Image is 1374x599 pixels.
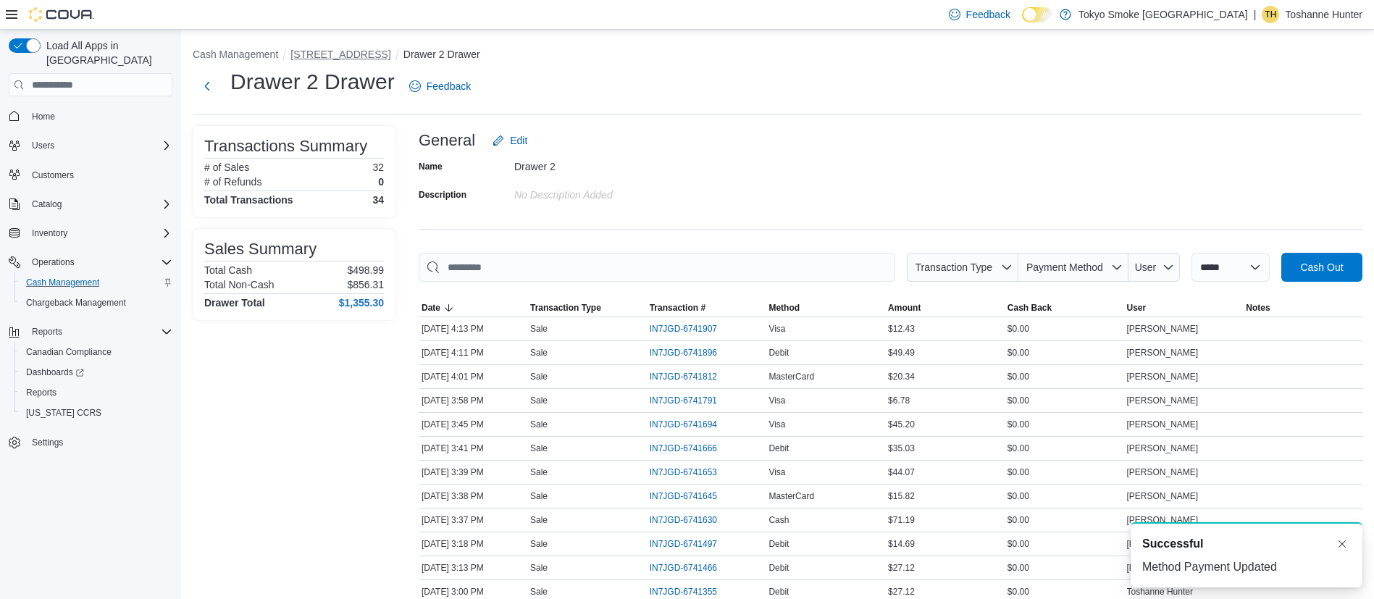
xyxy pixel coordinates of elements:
a: Dashboards [20,364,90,381]
span: $6.78 [888,395,910,406]
div: $0.00 [1005,464,1124,481]
span: User [1127,302,1147,314]
p: Sale [530,490,548,502]
span: Payment Method [1026,261,1103,273]
p: $856.31 [347,279,384,290]
span: $71.19 [888,514,915,526]
span: $12.43 [888,323,915,335]
div: $0.00 [1005,487,1124,505]
span: [PERSON_NAME] [1127,395,1199,406]
button: Cash Out [1281,253,1362,282]
span: Cash Back [1008,302,1052,314]
span: Notes [1246,302,1270,314]
span: Cash [768,514,789,526]
button: Operations [26,254,80,271]
span: IN7JGD-6741497 [650,538,717,550]
span: $14.69 [888,538,915,550]
a: Home [26,108,61,125]
span: Reports [20,384,172,401]
p: Sale [530,562,548,574]
button: Cash Management [193,49,278,60]
div: $0.00 [1005,320,1124,338]
h6: # of Refunds [204,176,261,188]
div: [DATE] 4:13 PM [419,320,527,338]
span: [PERSON_NAME] [1127,371,1199,382]
p: Sale [530,443,548,454]
div: [DATE] 4:01 PM [419,368,527,385]
p: Sale [530,586,548,598]
span: [PERSON_NAME] [1127,347,1199,359]
button: Amount [885,299,1005,317]
span: Edit [510,133,527,148]
div: [DATE] 3:13 PM [419,559,527,577]
a: Canadian Compliance [20,343,117,361]
span: Debit [768,586,789,598]
span: Visa [768,395,785,406]
div: $0.00 [1005,416,1124,433]
button: Settings [3,432,178,453]
button: IN7JGD-6741653 [650,464,732,481]
a: Dashboards [14,362,178,382]
p: Sale [530,371,548,382]
button: Customers [3,164,178,185]
span: [PERSON_NAME] [1127,323,1199,335]
span: $15.82 [888,490,915,502]
span: Amount [888,302,921,314]
div: [DATE] 3:39 PM [419,464,527,481]
span: Users [32,140,54,151]
button: [STREET_ADDRESS] [290,49,390,60]
span: [US_STATE] CCRS [26,407,101,419]
label: Description [419,189,466,201]
span: Debit [768,538,789,550]
button: User [1124,299,1244,317]
span: Catalog [32,198,62,210]
button: Dismiss toast [1333,535,1351,553]
span: Visa [768,419,785,430]
span: Reports [26,387,56,398]
span: Home [26,106,172,125]
p: Sale [530,395,548,406]
span: Transaction Type [915,261,992,273]
span: Operations [32,256,75,268]
span: Cash Management [26,277,99,288]
div: $0.00 [1005,440,1124,457]
div: [DATE] 3:37 PM [419,511,527,529]
span: IN7JGD-6741355 [650,586,717,598]
span: TH [1265,6,1276,23]
div: [DATE] 3:41 PM [419,440,527,457]
h4: 34 [372,194,384,206]
span: IN7JGD-6741812 [650,371,717,382]
span: Dashboards [26,366,84,378]
button: Catalog [3,194,178,214]
p: Tokyo Smoke [GEOGRAPHIC_DATA] [1078,6,1248,23]
span: Chargeback Management [26,297,126,309]
span: Transaction # [650,302,705,314]
span: IN7JGD-6741907 [650,323,717,335]
span: Home [32,111,55,122]
span: IN7JGD-6741653 [650,466,717,478]
button: IN7JGD-6741645 [650,487,732,505]
span: Date [422,302,440,314]
a: Reports [20,384,62,401]
span: $49.49 [888,347,915,359]
button: Cash Management [14,272,178,293]
img: Cova [29,7,94,22]
span: $44.07 [888,466,915,478]
span: Method [768,302,800,314]
p: Sale [530,514,548,526]
button: Canadian Compliance [14,342,178,362]
span: $45.20 [888,419,915,430]
h4: Drawer Total [204,297,265,309]
div: [DATE] 3:38 PM [419,487,527,505]
a: Cash Management [20,274,105,291]
span: $20.34 [888,371,915,382]
h4: Total Transactions [204,194,293,206]
div: [DATE] 3:18 PM [419,535,527,553]
h6: Total Cash [204,264,252,276]
a: Feedback [403,72,477,101]
div: $0.00 [1005,344,1124,361]
span: Transaction Type [530,302,601,314]
div: $0.00 [1005,535,1124,553]
button: Date [419,299,527,317]
button: Users [3,135,178,156]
